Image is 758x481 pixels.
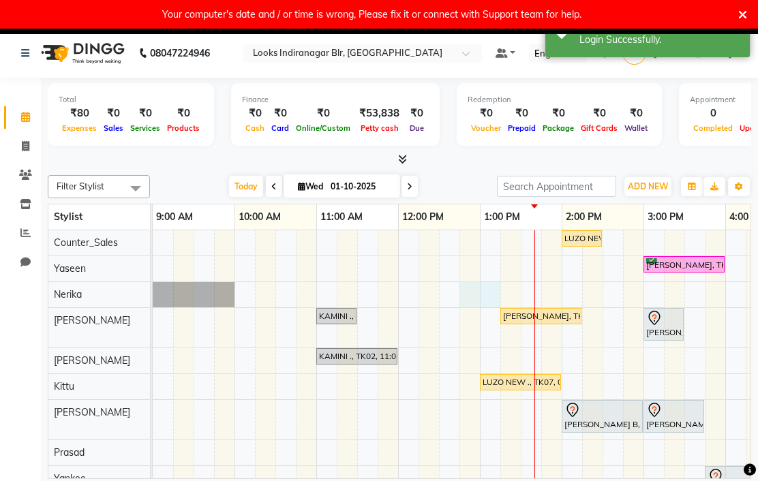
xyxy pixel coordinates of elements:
[539,123,577,133] span: Package
[502,310,580,322] div: [PERSON_NAME], TK03, 01:15 PM-02:15 PM, Sr.Stylist Cut(M)
[54,262,86,275] span: Yaseen
[317,207,366,227] a: 11:00 AM
[504,106,539,121] div: ₹0
[563,232,601,245] div: LUZO NEW ., TK07, 02:00 PM-02:30 PM, [PERSON_NAME] Trimming
[292,123,354,133] span: Online/Custom
[54,314,130,326] span: [PERSON_NAME]
[57,181,104,191] span: Filter Stylist
[164,123,203,133] span: Products
[54,211,82,223] span: Stylist
[150,34,210,72] b: 08047224946
[468,106,504,121] div: ₹0
[354,106,405,121] div: ₹53,838
[242,106,268,121] div: ₹0
[645,310,682,339] div: [PERSON_NAME], TK05, 03:00 PM-03:30 PM, [PERSON_NAME] Trimming
[127,106,164,121] div: ₹0
[242,94,429,106] div: Finance
[59,106,100,121] div: ₹80
[235,207,284,227] a: 10:00 AM
[563,402,641,431] div: [PERSON_NAME] B, TK06, 02:00 PM-03:00 PM, Sr.Stylist Cut(M)
[54,354,130,367] span: [PERSON_NAME]
[577,106,621,121] div: ₹0
[645,402,703,431] div: [PERSON_NAME] B, TK06, 03:00 PM-03:45 PM, [PERSON_NAME] Styling
[539,106,577,121] div: ₹0
[481,207,524,227] a: 1:00 PM
[242,123,268,133] span: Cash
[318,350,396,362] div: KAMINI ., TK02, 11:00 AM-12:00 PM, Roots Touchup Inoa(F)
[54,380,74,392] span: Kittu
[481,376,560,388] div: LUZO NEW ., TK07, 01:00 PM-02:00 PM, Sr.Stylist Cut(M)
[59,123,100,133] span: Expenses
[621,123,651,133] span: Wallet
[292,106,354,121] div: ₹0
[562,207,605,227] a: 2:00 PM
[54,288,82,300] span: Nerika
[35,34,128,72] img: logo
[645,258,723,271] div: [PERSON_NAME], TK01, 03:00 PM-04:00 PM, Artistic Director Cut(F)
[579,33,740,47] div: Login Successfully.
[327,176,395,197] input: 2025-10-01
[54,236,118,249] span: Counter_Sales
[294,181,327,191] span: Wed
[621,106,651,121] div: ₹0
[162,5,581,23] div: Your computer's date and / or time is wrong, Please fix it or connect with Support team for help.
[405,106,429,121] div: ₹0
[100,106,127,121] div: ₹0
[468,123,504,133] span: Voucher
[100,123,127,133] span: Sales
[504,123,539,133] span: Prepaid
[624,177,671,196] button: ADD NEW
[406,123,427,133] span: Due
[690,106,736,121] div: 0
[497,176,616,197] input: Search Appointment
[54,406,130,418] span: [PERSON_NAME]
[628,181,668,191] span: ADD NEW
[268,106,292,121] div: ₹0
[644,207,687,227] a: 3:00 PM
[153,207,196,227] a: 9:00 AM
[318,310,355,322] div: KAMINI ., TK02, 11:00 AM-11:30 AM, Stylist Cut(F)
[229,176,263,197] span: Today
[59,94,203,106] div: Total
[268,123,292,133] span: Card
[164,106,203,121] div: ₹0
[577,123,621,133] span: Gift Cards
[399,207,447,227] a: 12:00 PM
[468,94,651,106] div: Redemption
[54,446,85,459] span: Prasad
[690,123,736,133] span: Completed
[127,123,164,133] span: Services
[357,123,402,133] span: Petty cash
